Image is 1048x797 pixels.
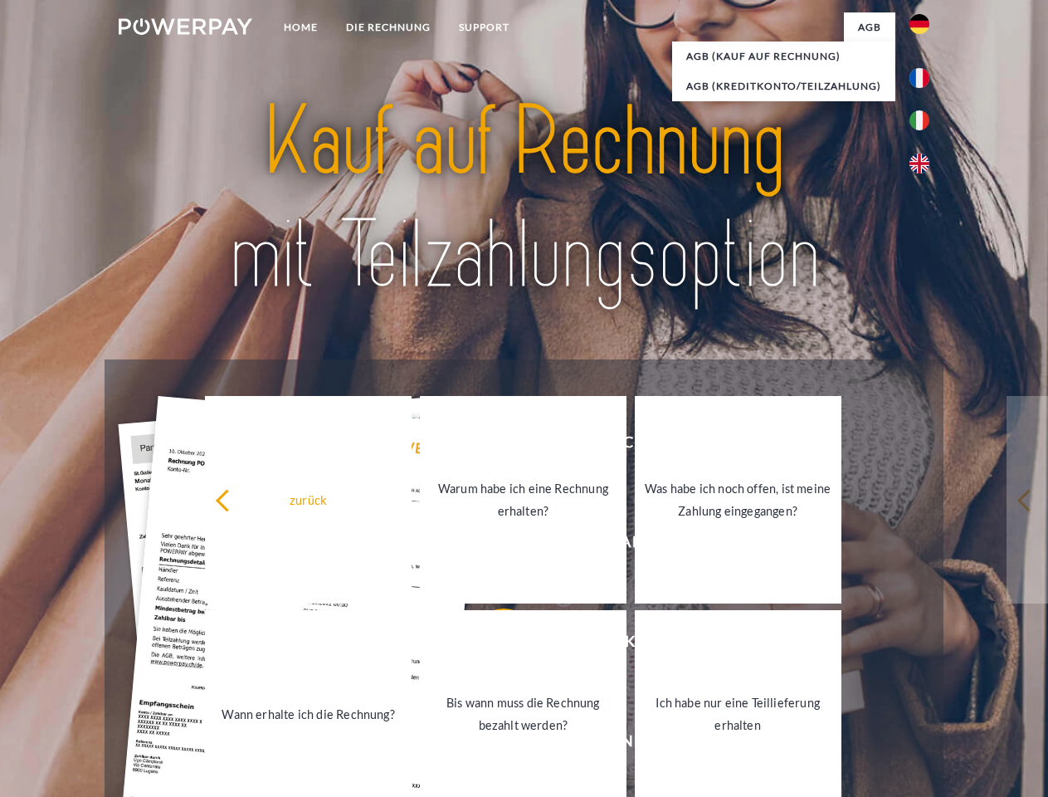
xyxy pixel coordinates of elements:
img: logo-powerpay-white.svg [119,18,252,35]
div: Wann erhalte ich die Rechnung? [215,702,402,725]
img: title-powerpay_de.svg [158,80,890,318]
a: AGB (Kauf auf Rechnung) [672,42,895,71]
a: AGB (Kreditkonto/Teilzahlung) [672,71,895,101]
div: Was habe ich noch offen, ist meine Zahlung eingegangen? [645,477,831,522]
img: de [909,14,929,34]
div: Ich habe nur eine Teillieferung erhalten [645,692,831,736]
div: zurück [215,488,402,511]
a: agb [844,12,895,42]
div: Bis wann muss die Rechnung bezahlt werden? [430,692,617,736]
img: en [909,154,929,174]
div: Warum habe ich eine Rechnung erhalten? [430,477,617,522]
a: Was habe ich noch offen, ist meine Zahlung eingegangen? [635,396,841,604]
a: SUPPORT [445,12,524,42]
img: fr [909,68,929,88]
img: it [909,110,929,130]
a: Home [270,12,332,42]
a: DIE RECHNUNG [332,12,445,42]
